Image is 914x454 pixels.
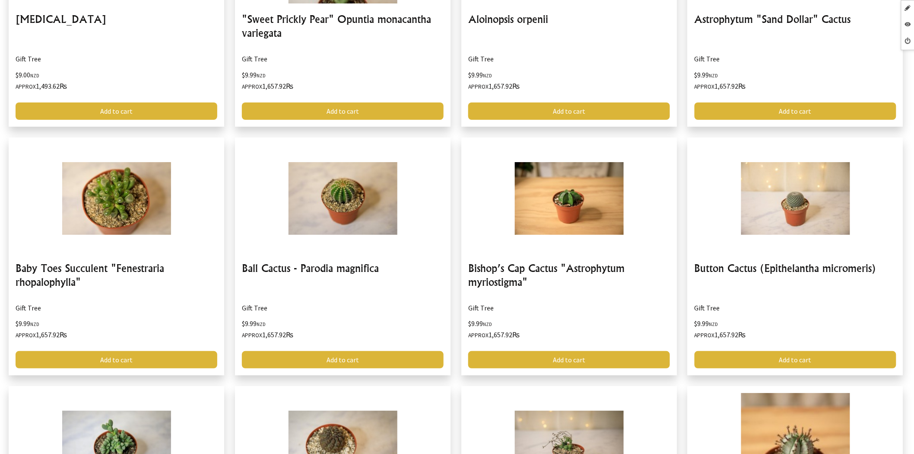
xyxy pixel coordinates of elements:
a: Add to cart [695,351,896,368]
a: Add to cart [695,102,896,120]
a: Add to cart [242,351,444,368]
a: Add to cart [242,102,444,120]
a: Add to cart [468,102,670,120]
a: Add to cart [16,351,217,368]
a: Add to cart [16,102,217,120]
a: Add to cart [468,351,670,368]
